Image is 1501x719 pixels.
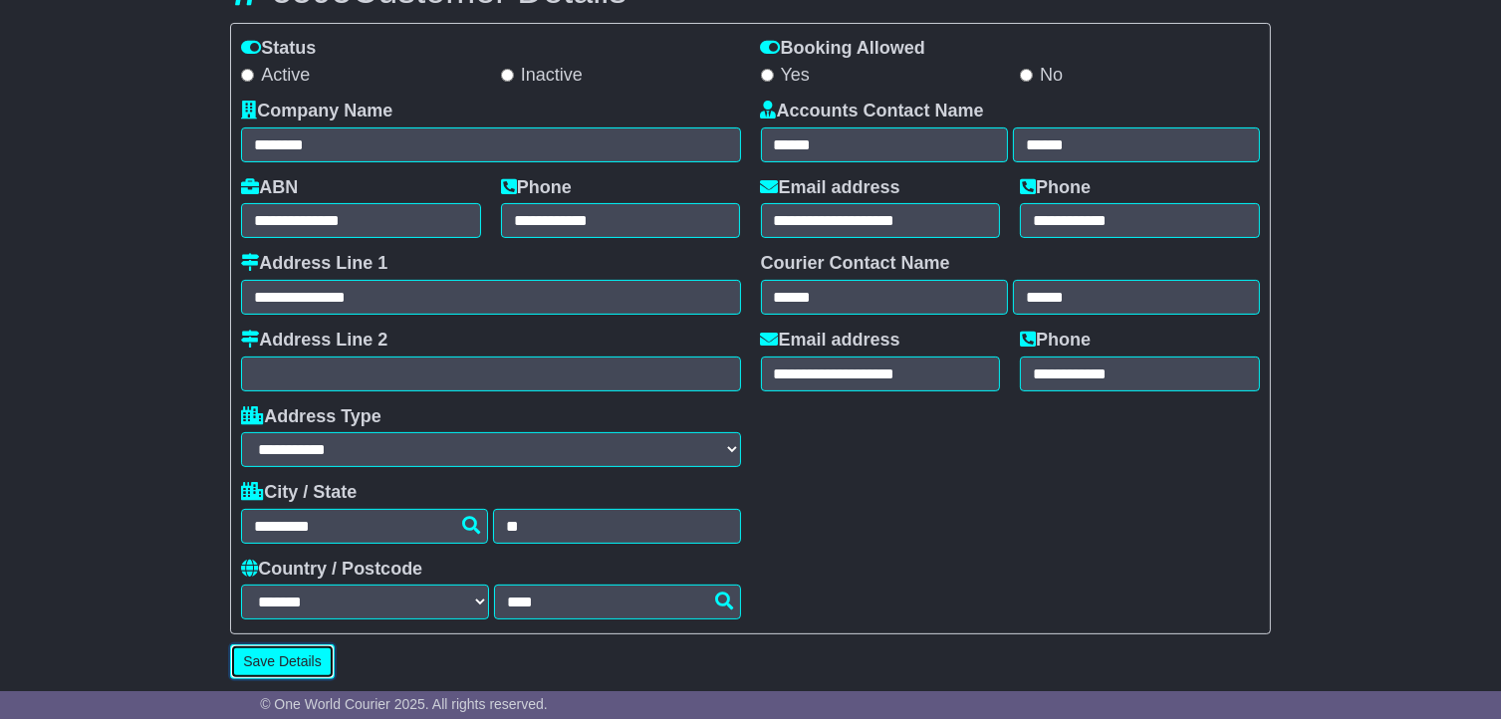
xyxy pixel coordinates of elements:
[241,482,357,504] label: City / State
[241,330,387,352] label: Address Line 2
[1020,177,1091,199] label: Phone
[241,65,310,87] label: Active
[501,177,572,199] label: Phone
[241,177,298,199] label: ABN
[761,330,900,352] label: Email address
[1020,330,1091,352] label: Phone
[761,253,950,275] label: Courier Contact Name
[761,69,774,82] input: Yes
[501,69,514,82] input: Inactive
[260,696,548,712] span: © One World Courier 2025. All rights reserved.
[761,177,900,199] label: Email address
[761,38,925,60] label: Booking Allowed
[1020,69,1033,82] input: No
[1020,65,1063,87] label: No
[241,406,381,428] label: Address Type
[501,65,583,87] label: Inactive
[230,644,335,679] button: Save Details
[241,253,387,275] label: Address Line 1
[761,65,810,87] label: Yes
[241,101,392,122] label: Company Name
[241,38,316,60] label: Status
[761,101,984,122] label: Accounts Contact Name
[241,69,254,82] input: Active
[241,559,422,581] label: Country / Postcode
